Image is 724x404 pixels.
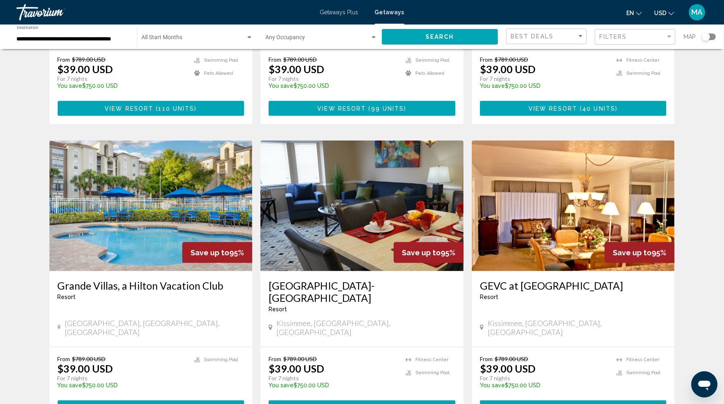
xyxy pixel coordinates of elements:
span: $789.00 USD [72,355,106,362]
span: From [58,56,70,63]
a: Travorium [16,4,312,20]
p: For 7 nights [269,75,397,83]
span: You save [480,382,505,388]
span: USD [654,10,666,16]
span: Swimming Pool [204,58,238,63]
span: You save [58,382,83,388]
span: Pets Allowed [204,71,233,76]
span: 110 units [158,105,194,112]
span: Fitness Center [626,58,659,63]
a: Grande Villas, a Hilton Vacation Club [58,279,244,292]
button: Filter [595,29,675,45]
span: Map [684,31,696,42]
p: $750.00 USD [58,83,186,89]
span: From [58,355,70,362]
span: Save up to [613,248,652,257]
iframe: Button to launch messaging window [691,371,717,397]
p: $750.00 USD [480,382,609,388]
span: 99 units [371,105,404,112]
mat-select: Sort by [511,33,584,40]
p: $750.00 USD [269,382,397,388]
span: $789.00 USD [495,56,528,63]
div: 95% [182,242,252,263]
span: Swimming Pool [415,58,449,63]
span: You save [269,83,294,89]
img: 3996O02X.jpg [49,141,253,271]
button: View Resort(40 units) [480,101,667,116]
button: View Resort(110 units) [58,101,244,116]
p: For 7 nights [269,375,397,382]
span: Save up to [402,248,441,257]
span: Swimming Pool [626,71,660,76]
div: 95% [394,242,464,263]
button: Search [382,29,498,44]
span: Fitness Center [415,357,448,362]
img: 5169I01X.jpg [472,141,675,271]
span: Swimming Pool [204,357,238,362]
p: $39.00 USD [269,63,324,75]
span: Resort [58,294,76,300]
span: Kissimmee, [GEOGRAPHIC_DATA], [GEOGRAPHIC_DATA] [488,319,666,337]
a: Getaways [375,9,404,16]
a: GEVC at [GEOGRAPHIC_DATA] [480,279,667,292]
span: $789.00 USD [495,355,528,362]
span: $789.00 USD [283,355,317,362]
p: $39.00 USD [58,362,113,375]
p: $39.00 USD [269,362,324,375]
p: For 7 nights [480,375,609,382]
p: $750.00 USD [269,83,397,89]
a: Getaways Plus [320,9,359,16]
span: Pets Allowed [415,71,444,76]
span: Resort [269,306,287,312]
span: From [480,355,493,362]
a: [GEOGRAPHIC_DATA]-[GEOGRAPHIC_DATA] [269,279,455,304]
span: $789.00 USD [72,56,106,63]
p: $750.00 USD [480,83,609,89]
button: User Menu [686,4,708,21]
span: View Resort [105,105,153,112]
span: You save [58,83,83,89]
span: Search [426,34,454,40]
p: For 7 nights [58,375,186,382]
span: Resort [480,294,498,300]
button: View Resort(99 units) [269,101,455,116]
span: ( ) [366,105,406,112]
p: For 7 nights [58,75,186,83]
span: Filters [599,33,627,40]
img: 6815I01L.jpg [260,141,464,271]
span: 40 units [582,105,615,112]
span: MA [692,8,703,16]
span: Kissimmee, [GEOGRAPHIC_DATA], [GEOGRAPHIC_DATA] [277,319,455,337]
span: $789.00 USD [283,56,317,63]
span: You save [269,382,294,388]
span: ( ) [153,105,197,112]
span: You save [480,83,505,89]
span: From [269,355,281,362]
div: 95% [605,242,675,263]
p: $39.00 USD [480,362,536,375]
button: Change language [626,7,642,19]
span: From [480,56,493,63]
span: Swimming Pool [415,370,449,375]
button: Change currency [654,7,674,19]
p: $750.00 USD [58,382,186,388]
span: From [269,56,281,63]
p: For 7 nights [480,75,609,83]
span: Best Deals [511,33,554,40]
p: $39.00 USD [480,63,536,75]
span: Fitness Center [626,357,659,362]
span: en [626,10,634,16]
span: View Resort [317,105,366,112]
span: ( ) [577,105,618,112]
span: [GEOGRAPHIC_DATA], [GEOGRAPHIC_DATA], [GEOGRAPHIC_DATA] [65,319,244,337]
span: View Resort [529,105,577,112]
p: $39.00 USD [58,63,113,75]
